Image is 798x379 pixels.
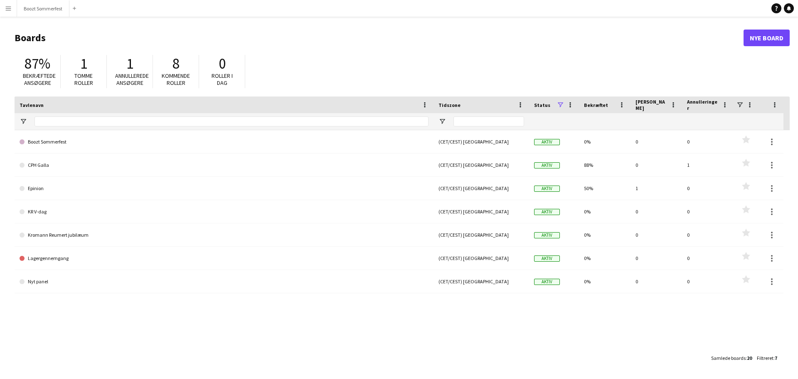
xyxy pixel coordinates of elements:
span: 8 [172,54,180,73]
button: Boozt Sommerfest [17,0,69,17]
div: 1 [631,177,682,200]
div: (CET/CEST) [GEOGRAPHIC_DATA] [433,130,529,153]
span: 87% [25,54,50,73]
div: 0 [631,247,682,270]
div: : [757,350,777,366]
span: [PERSON_NAME] [635,99,667,111]
div: 0 [682,247,734,270]
span: Bekræftet [584,102,608,108]
h1: Boards [15,32,744,44]
a: CPH Galla [20,154,429,177]
div: 0 [631,154,682,176]
a: Epinion [20,177,429,200]
button: Åbn Filtermenu [20,118,27,125]
div: 0 [631,270,682,293]
span: Aktiv [534,279,560,285]
span: Bekræftede ansøgere [23,72,56,87]
span: Annullerede ansøgere [115,72,149,87]
div: 0 [631,130,682,153]
span: 1 [80,54,87,73]
a: Lagergennemgang [20,247,429,270]
span: Tidszone [438,102,461,108]
div: (CET/CEST) [GEOGRAPHIC_DATA] [433,154,529,176]
div: 0 [631,223,682,246]
span: Aktiv [534,209,560,215]
a: Nyt panel [20,270,429,293]
div: 0% [579,130,631,153]
span: Tomme roller [74,72,93,87]
a: Nye Board [744,30,790,46]
span: Status [534,102,550,108]
span: Aktiv [534,255,560,262]
span: 7 [775,355,777,361]
span: 0 [219,54,226,73]
div: 0 [682,200,734,223]
span: Tavlenavn [20,102,44,108]
div: 0 [682,177,734,200]
div: (CET/CEST) [GEOGRAPHIC_DATA] [433,177,529,200]
span: Kommende roller [162,72,190,87]
div: 0% [579,200,631,223]
div: : [711,350,752,366]
div: 0 [631,200,682,223]
a: Kromann Reumert jubilæum [20,223,429,247]
div: 0% [579,247,631,270]
span: 20 [747,355,752,361]
span: Roller i dag [212,72,233,87]
div: (CET/CEST) [GEOGRAPHIC_DATA] [433,223,529,246]
span: 1 [126,54,133,73]
a: Boozt Sommerfest [20,130,429,154]
span: Annulleringer [687,99,719,111]
div: 0 [682,223,734,246]
div: 1 [682,154,734,176]
input: Tavlenavn Filter Input [34,116,429,126]
div: 88% [579,154,631,176]
div: (CET/CEST) [GEOGRAPHIC_DATA] [433,247,529,270]
div: 0% [579,270,631,293]
div: 50% [579,177,631,200]
span: Aktiv [534,186,560,192]
div: (CET/CEST) [GEOGRAPHIC_DATA] [433,200,529,223]
span: Aktiv [534,139,560,145]
div: (CET/CEST) [GEOGRAPHIC_DATA] [433,270,529,293]
span: Samlede boards [711,355,746,361]
div: 0% [579,223,631,246]
button: Åbn Filtermenu [438,118,446,125]
div: 0 [682,130,734,153]
span: Aktiv [534,232,560,238]
span: Aktiv [534,162,560,168]
a: KR V-dag [20,200,429,223]
div: 0 [682,270,734,293]
input: Tidszone Filter Input [453,116,524,126]
span: Filtreret [757,355,773,361]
